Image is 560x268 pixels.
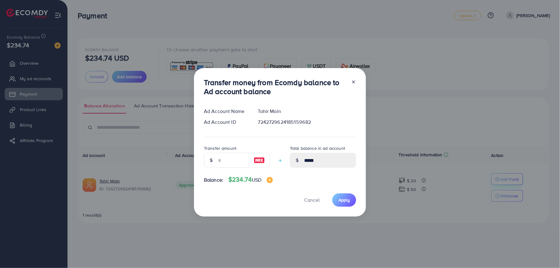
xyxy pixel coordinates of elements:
div: 7242729624185159682 [253,119,361,126]
div: Ad Account Name [199,108,253,115]
div: Ad Account ID [199,119,253,126]
div: Tahir Main [253,108,361,115]
h3: Transfer money from Ecomdy balance to Ad account balance [204,78,346,96]
span: Apply [338,197,350,203]
label: Transfer amount [204,145,236,151]
button: Apply [332,193,356,207]
img: image [254,157,265,164]
span: USD [252,176,261,183]
button: Cancel [296,193,327,207]
h4: $234.74 [228,176,273,184]
iframe: Chat [534,240,555,263]
span: Cancel [304,197,320,203]
span: Balance: [204,176,223,184]
label: Total balance in ad account [290,145,345,151]
img: image [267,177,273,183]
